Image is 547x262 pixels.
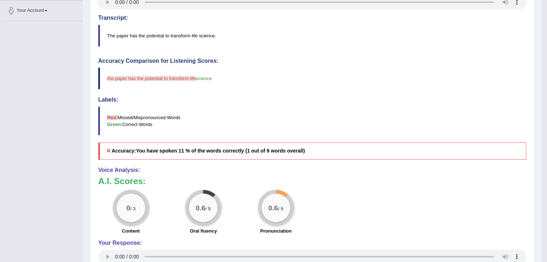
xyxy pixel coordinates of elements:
blockquote: Missed/Mispronounced Words Correct Words [98,107,526,135]
h4: Your Response: [98,240,526,246]
span: the paper has the potential to transform life [107,76,196,81]
span: science [196,76,212,81]
label: Pronunciation [260,228,291,234]
b: Green: [107,122,122,127]
h5: Accuracy: [98,142,526,159]
blockquote: The paper has the potential to transform life science. [98,25,526,47]
h4: Voice Analysis: [98,167,526,173]
h4: Accuracy Comparison for Listening Scores: [98,58,526,64]
small: / 3 [130,206,136,211]
small: / 5 [278,206,283,211]
big: 0.6 [268,203,278,211]
small: / 5 [205,206,211,211]
a: Your Account [0,1,82,19]
b: Red: [107,115,118,120]
big: 0 [126,203,130,211]
big: 0.6 [196,203,206,211]
h4: Transcript: [98,15,526,21]
label: Content [122,228,140,234]
label: Oral fluency [190,228,217,234]
h4: Labels: [98,97,526,103]
b: A.I. Scores: [98,176,146,186]
b: You have spoken 11 % of the words correctly (1 out of 9 words overall) [136,148,305,154]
